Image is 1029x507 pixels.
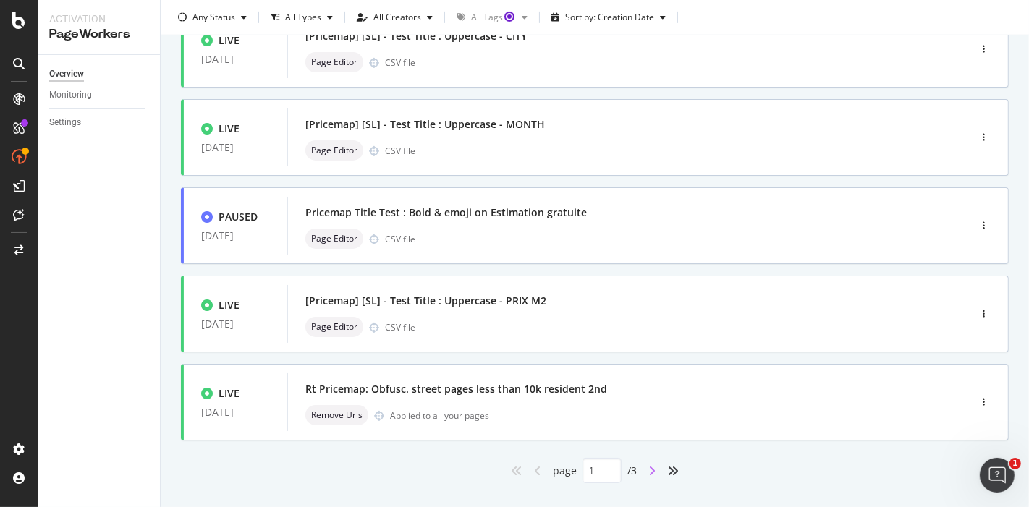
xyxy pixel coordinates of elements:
div: page / 3 [553,458,637,483]
button: All Creators [351,6,439,29]
a: Monitoring [49,88,150,103]
button: All Types [265,6,339,29]
div: Sort by: Creation Date [565,13,654,22]
div: PageWorkers [49,26,148,43]
div: LIVE [219,386,240,401]
button: Any Status [172,6,253,29]
div: [DATE] [201,318,270,330]
div: CSV file [385,145,415,157]
iframe: Intercom live chat [980,458,1015,493]
div: Tooltip anchor [503,10,516,23]
div: [Pricemap] [SL] - Test Title : Uppercase - CITY [305,29,527,43]
div: [Pricemap] [SL] - Test Title : Uppercase - MONTH [305,117,545,132]
div: neutral label [305,229,363,249]
a: Settings [49,115,150,130]
div: All Creators [373,13,421,22]
div: angles-left [505,459,528,482]
span: Page Editor [311,146,357,155]
div: [DATE] [201,54,270,65]
div: Monitoring [49,88,92,103]
div: neutral label [305,52,363,72]
div: Settings [49,115,81,130]
div: Applied to all your pages [390,409,489,422]
span: Remove Urls [311,411,363,419]
a: Overview [49,67,150,82]
div: [DATE] [201,142,270,153]
div: Overview [49,67,84,82]
div: LIVE [219,122,240,136]
div: LIVE [219,33,240,48]
div: [Pricemap] [SL] - Test Title : Uppercase - PRIX M2 [305,294,546,308]
div: CSV file [385,321,415,333]
div: angle-right [643,459,661,482]
div: All Tags [471,13,516,22]
div: Rt Pricemap: Obfusc. street pages less than 10k resident 2nd [305,382,607,396]
div: [DATE] [201,406,270,418]
span: 1 [1009,458,1021,469]
div: Activation [49,12,148,26]
div: neutral label [305,317,363,337]
div: Pricemap Title Test : Bold & emoji on Estimation gratuite [305,205,587,220]
div: LIVE [219,298,240,312]
div: PAUSED [219,210,258,224]
button: All TagsTooltip anchor [451,6,533,29]
span: Page Editor [311,323,357,331]
div: neutral label [305,140,363,161]
span: Page Editor [311,58,357,67]
div: All Types [285,13,321,22]
div: Any Status [192,13,235,22]
div: CSV file [385,56,415,69]
button: Sort by: Creation Date [546,6,672,29]
div: angles-right [661,459,685,482]
div: CSV file [385,233,415,245]
span: Page Editor [311,234,357,243]
div: neutral label [305,405,368,425]
div: [DATE] [201,230,270,242]
div: angle-left [528,459,547,482]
